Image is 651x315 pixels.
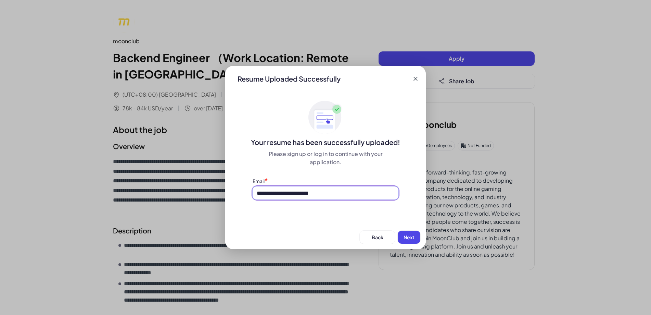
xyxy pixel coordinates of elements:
[253,178,265,184] label: Email
[372,234,383,240] span: Back
[404,234,414,240] span: Next
[360,231,395,244] button: Back
[232,74,346,84] div: Resume Uploaded Successfully
[225,137,426,147] div: Your resume has been successfully uploaded!
[308,100,343,135] img: ApplyedMaskGroup3.svg
[398,231,420,244] button: Next
[253,150,398,166] div: Please sign up or log in to continue with your application.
